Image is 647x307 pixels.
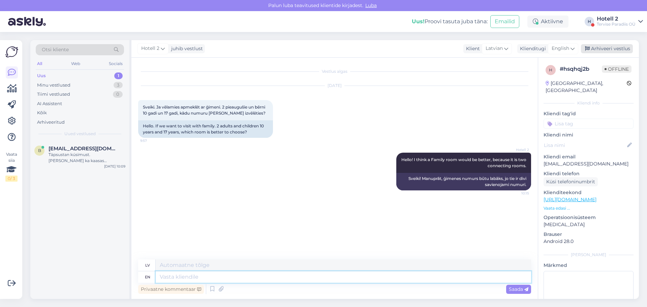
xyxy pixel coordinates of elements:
[597,16,643,27] a: Hotell 2Tervise Paradiis OÜ
[546,80,627,94] div: [GEOGRAPHIC_DATA], [GEOGRAPHIC_DATA]
[585,17,594,26] div: H
[363,2,379,8] span: Luba
[38,148,41,153] span: b
[412,18,425,25] b: Uus!
[602,65,631,73] span: Offline
[581,44,633,53] div: Arhiveeri vestlus
[490,15,519,28] button: Emailid
[36,59,43,68] div: All
[552,45,569,52] span: English
[104,164,125,169] div: [DATE] 10:09
[544,214,634,221] p: Operatsioonisüsteem
[463,45,480,52] div: Klient
[544,131,634,139] p: Kliendi nimi
[5,45,18,58] img: Askly Logo
[544,196,596,203] a: [URL][DOMAIN_NAME]
[114,82,123,89] div: 3
[64,131,96,137] span: Uued vestlused
[544,221,634,228] p: [MEDICAL_DATA]
[396,173,531,190] div: Sveiki! Manuprāt, ģimenes numurs būtu labāks, jo tie ir divi savienojami numuri.
[5,151,18,182] div: Vaata siia
[138,83,531,89] div: [DATE]
[37,72,46,79] div: Uus
[544,160,634,167] p: [EMAIL_ADDRESS][DOMAIN_NAME]
[141,45,159,52] span: Hotell 2
[138,285,204,294] div: Privaatne kommentaar
[544,189,634,196] p: Klienditeekond
[509,286,528,292] span: Saada
[70,59,82,68] div: Web
[168,45,203,52] div: juhib vestlust
[544,100,634,106] div: Kliendi info
[597,16,636,22] div: Hotell 2
[37,110,47,116] div: Kõik
[544,205,634,211] p: Vaata edasi ...
[42,46,69,53] span: Otsi kliente
[517,45,546,52] div: Klienditugi
[597,22,636,27] div: Tervise Paradiis OÜ
[143,104,266,116] span: Sveiki. Ja vēlamies apmeklēt ar ģimeni. 2 pieaugušie un bērni 10 gadi un 17 gadi, kādu numuru [PE...
[486,45,503,52] span: Latvian
[37,82,70,89] div: Minu vestlused
[544,231,634,238] p: Brauser
[140,138,165,143] span: 9:57
[5,176,18,182] div: 0 / 3
[37,100,62,107] div: AI Assistent
[544,238,634,245] p: Android 28.0
[544,170,634,177] p: Kliendi telefon
[560,65,602,73] div: # hsqhqj2b
[544,153,634,160] p: Kliendi email
[412,18,488,26] div: Proovi tasuta juba täna:
[107,59,124,68] div: Socials
[544,177,598,186] div: Küsi telefoninumbrit
[49,146,119,152] span: b97marli@gmail.com
[37,119,65,126] div: Arhiveeritud
[549,67,552,72] span: h
[544,142,626,149] input: Lisa nimi
[145,259,150,271] div: lv
[504,191,529,196] span: 10:15
[145,271,150,283] div: en
[544,110,634,117] p: Kliendi tag'id
[544,252,634,258] div: [PERSON_NAME]
[544,119,634,129] input: Lisa tag
[138,120,273,138] div: Hello. If we want to visit with family. 2 adults and children 10 years and 17 years, which room i...
[114,72,123,79] div: 1
[113,91,123,98] div: 0
[138,68,531,74] div: Vestlus algas
[527,16,568,28] div: Aktiivne
[504,147,529,152] span: Hotell 2
[544,262,634,269] p: Märkmed
[401,157,527,168] span: Hello! I think a Family room would be better, because it is two connecting rooms.
[37,91,70,98] div: Tiimi vestlused
[49,152,125,164] div: Täpsustan kúsimust. [PERSON_NAME] ka kaasas [PERSON_NAME] [PERSON_NAME] pensionäri pileti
